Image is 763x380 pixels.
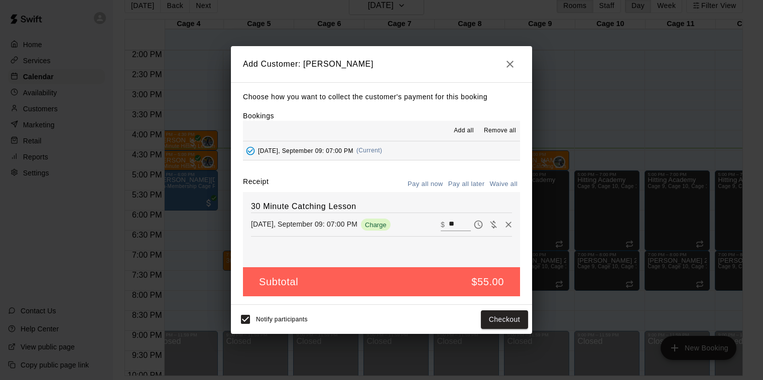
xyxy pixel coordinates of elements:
[251,200,512,213] h6: 30 Minute Catching Lesson
[258,147,353,154] span: [DATE], September 09: 07:00 PM
[361,221,391,229] span: Charge
[454,126,474,136] span: Add all
[243,143,258,158] button: Added - Collect Payment
[446,176,487,192] button: Pay all later
[251,219,357,229] p: [DATE], September 09: 07:00 PM
[487,176,520,192] button: Waive all
[481,310,528,329] button: Checkout
[243,141,520,160] button: Added - Collect Payment[DATE], September 09: 07:00 PM(Current)
[501,217,516,232] button: Remove
[259,275,298,289] h5: Subtotal
[243,176,269,192] label: Receipt
[448,123,480,139] button: Add all
[484,126,516,136] span: Remove all
[256,316,308,323] span: Notify participants
[243,112,274,120] label: Bookings
[441,220,445,230] p: $
[231,46,532,82] h2: Add Customer: [PERSON_NAME]
[405,176,446,192] button: Pay all now
[471,220,486,228] span: Pay later
[480,123,520,139] button: Remove all
[356,147,383,154] span: (Current)
[471,275,504,289] h5: $55.00
[486,220,501,228] span: Waive payment
[243,91,520,103] p: Choose how you want to collect the customer's payment for this booking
